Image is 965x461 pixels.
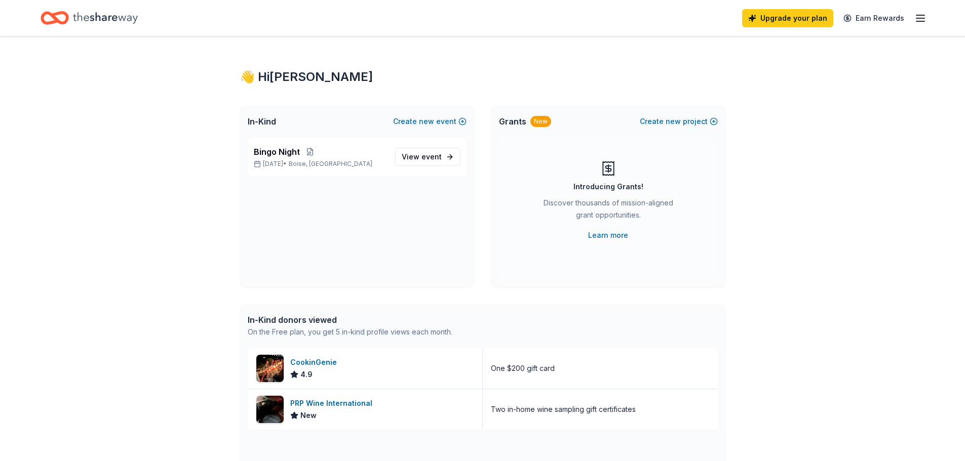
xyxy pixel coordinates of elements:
img: Image for CookinGenie [256,355,284,382]
div: Two in-home wine sampling gift certificates [491,403,636,415]
div: Discover thousands of mission-aligned grant opportunities. [539,197,677,225]
span: Bingo Night [254,146,300,158]
div: On the Free plan, you get 5 in-kind profile views each month. [248,326,452,338]
span: Boise, [GEOGRAPHIC_DATA] [289,160,372,168]
div: New [530,116,551,127]
span: Grants [499,115,526,128]
div: One $200 gift card [491,362,555,374]
span: new [419,115,434,128]
span: View [402,151,442,163]
a: View event [395,148,460,166]
div: PRP Wine International [290,397,376,409]
span: 4.9 [300,368,313,381]
button: Createnewevent [393,115,467,128]
div: CookinGenie [290,356,341,368]
span: new [666,115,681,128]
span: New [300,409,317,422]
a: Learn more [588,229,628,241]
button: Createnewproject [640,115,718,128]
div: Introducing Grants! [573,181,643,193]
div: 👋 Hi [PERSON_NAME] [240,69,726,85]
p: [DATE] • [254,160,387,168]
a: Upgrade your plan [742,9,833,27]
span: event [421,152,442,161]
div: In-Kind donors viewed [248,314,452,326]
a: Home [41,6,138,30]
span: In-Kind [248,115,276,128]
a: Earn Rewards [837,9,910,27]
img: Image for PRP Wine International [256,396,284,423]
